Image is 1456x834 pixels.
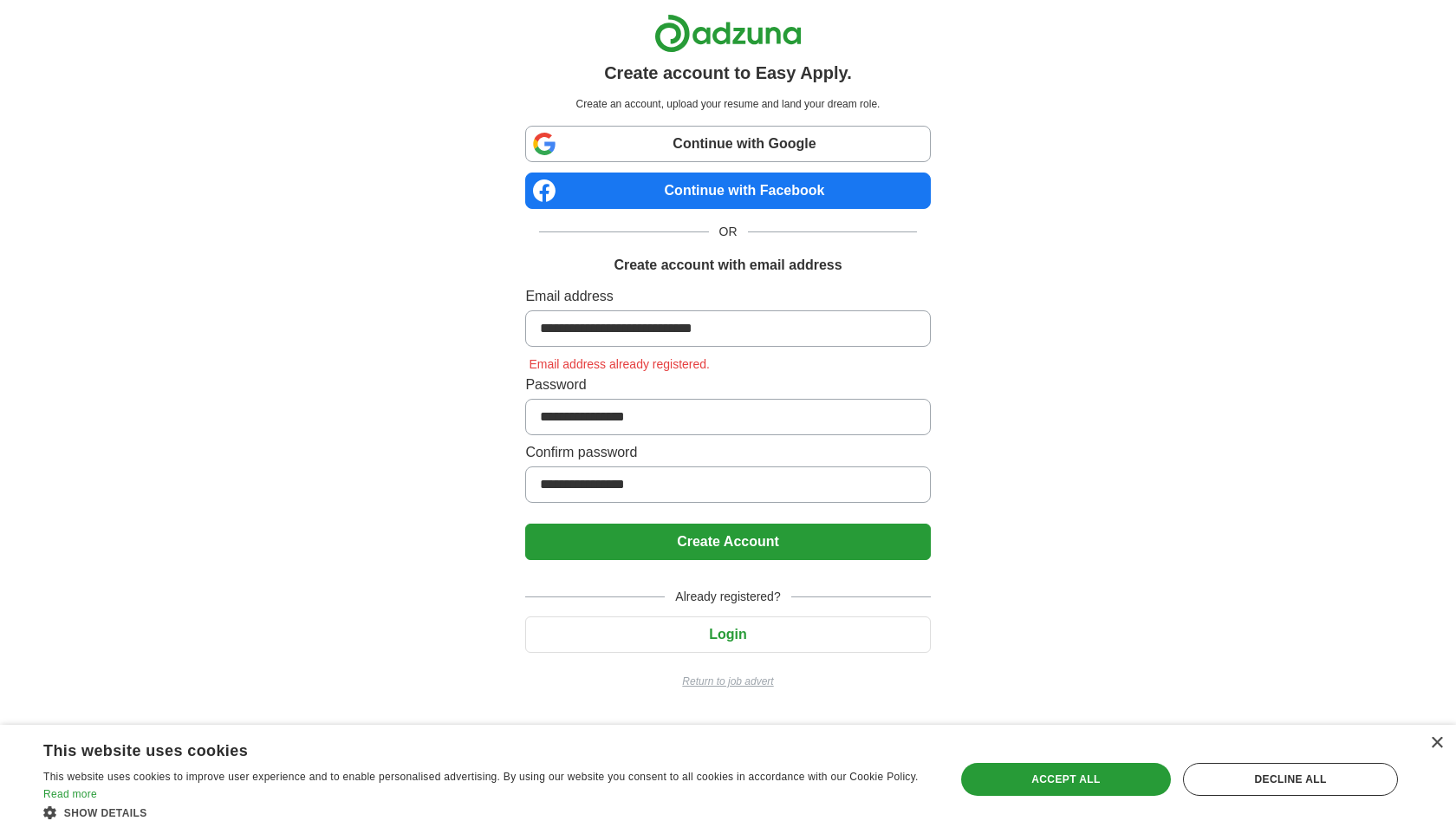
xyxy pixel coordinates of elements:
[529,96,926,112] p: Create an account, upload your resume and land your dream role.
[525,674,930,689] a: Return to job advert
[43,788,97,800] a: Read more, opens a new window
[64,807,147,819] span: Show details
[525,357,713,371] span: Email address already registered.
[614,255,842,276] h1: Create account with email address
[654,14,802,53] img: Adzuna logo
[709,223,748,241] span: OR
[525,524,930,560] button: Create Account
[604,60,852,86] h1: Create account to Easy Apply.
[665,588,790,606] span: Already registered?
[43,771,919,783] span: This website uses cookies to improve user experience and to enable personalised advertising. By u...
[525,173,930,209] a: Continue with Facebook
[43,804,928,821] div: Show details
[525,616,930,653] button: Login
[43,735,885,761] div: This website uses cookies
[525,442,930,463] label: Confirm password
[525,286,930,307] label: Email address
[1430,737,1443,750] div: Close
[525,375,930,395] label: Password
[961,763,1171,796] div: Accept all
[525,627,930,642] a: Login
[1183,763,1398,796] div: Decline all
[525,126,930,162] a: Continue with Google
